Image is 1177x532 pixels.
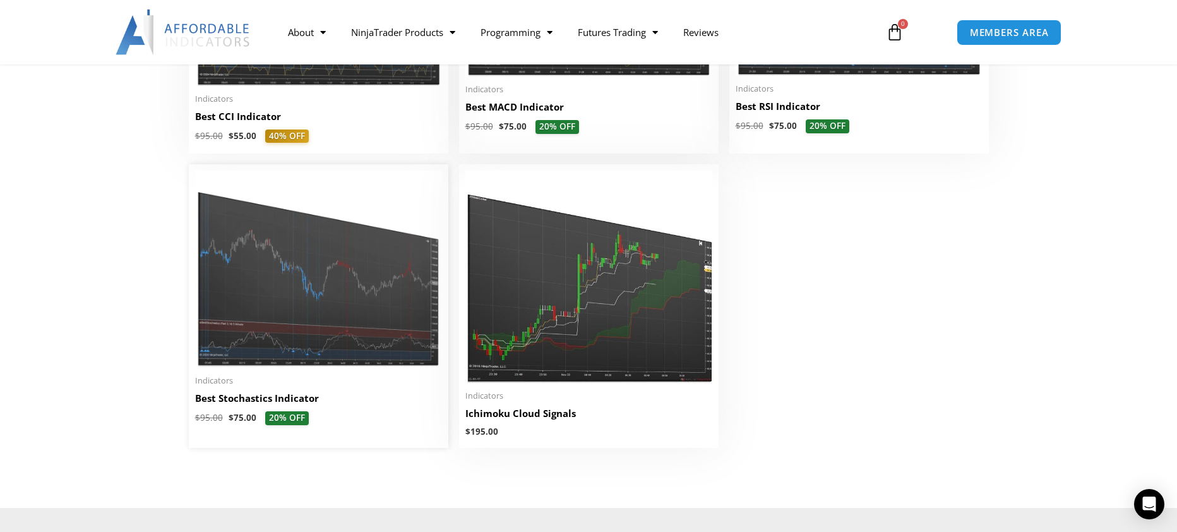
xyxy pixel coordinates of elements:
a: NinjaTrader Products [338,18,468,47]
span: $ [736,120,741,131]
span: 20% OFF [806,119,849,133]
span: $ [229,412,234,423]
span: $ [195,412,200,423]
bdi: 95.00 [195,130,223,142]
h2: Best RSI Indicator [736,100,983,113]
span: Indicators [195,375,442,386]
h2: Best Stochastics Indicator [195,392,442,405]
a: 0 [867,14,923,51]
h2: Best CCI Indicator [195,110,442,123]
a: Best MACD Indicator [465,100,712,120]
nav: Menu [275,18,871,47]
bdi: 75.00 [499,121,527,132]
span: Indicators [465,390,712,401]
bdi: 75.00 [769,120,797,131]
a: About [275,18,338,47]
span: Indicators [195,94,442,104]
span: $ [195,130,200,142]
bdi: 95.00 [736,120,763,131]
a: Programming [468,18,565,47]
span: 40% OFF [265,130,309,143]
a: Futures Trading [565,18,671,47]
a: Ichimoku Cloud Signals [465,407,712,426]
a: Reviews [671,18,731,47]
div: Open Intercom Messenger [1134,489,1164,519]
img: Best Stochastics Indicator [195,171,442,368]
span: 20% OFF [265,411,309,425]
span: 0 [898,19,908,29]
h2: Best MACD Indicator [465,100,712,114]
bdi: 75.00 [229,412,256,423]
span: $ [499,121,504,132]
span: $ [769,120,774,131]
span: $ [465,121,470,132]
span: Indicators [465,84,712,95]
bdi: 95.00 [465,121,493,132]
bdi: 195.00 [465,426,498,437]
a: Best Stochastics Indicator [195,392,442,411]
span: Indicators [736,83,983,94]
bdi: 55.00 [229,130,256,142]
a: Best RSI Indicator [736,100,983,119]
span: 20% OFF [535,120,579,134]
span: $ [465,426,470,437]
img: LogoAI | Affordable Indicators – NinjaTrader [116,9,251,55]
a: MEMBERS AREA [957,20,1062,45]
span: MEMBERS AREA [970,28,1049,37]
span: $ [229,130,234,142]
img: Ichimuku [465,171,712,383]
h2: Ichimoku Cloud Signals [465,407,712,420]
bdi: 95.00 [195,412,223,423]
a: Best CCI Indicator [195,110,442,130]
